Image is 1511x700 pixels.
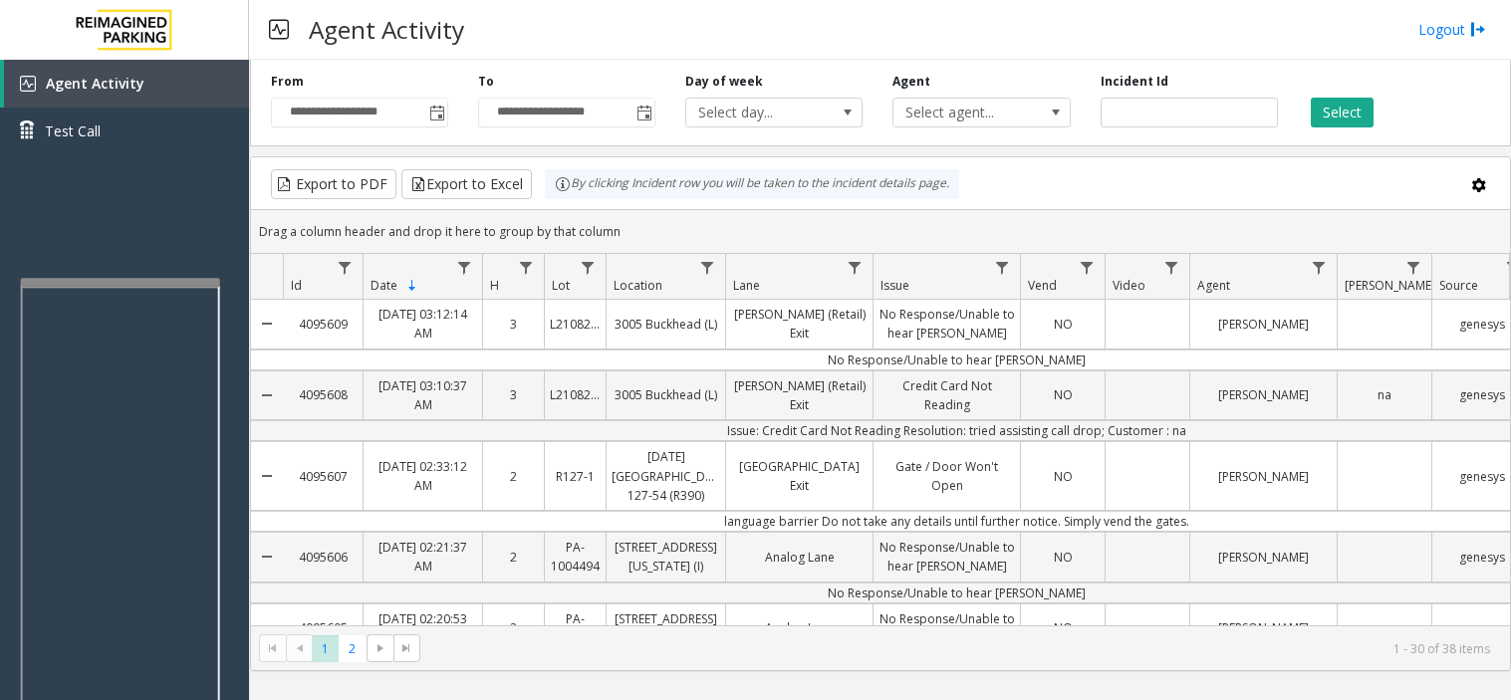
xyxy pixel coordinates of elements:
span: Go to the last page [398,640,414,656]
a: R127-1 [545,462,606,491]
span: Id [291,277,302,294]
div: Drag a column header and drop it here to group by that column [251,214,1510,249]
span: Sortable [404,278,420,294]
label: Day of week [685,73,763,91]
a: [PERSON_NAME] [1190,380,1337,409]
a: 3005 Buckhead (L) [607,310,725,339]
span: Page 1 [312,635,339,662]
a: Collapse Details [251,434,283,518]
a: NO [1021,613,1105,642]
span: Test Call [45,120,101,141]
span: Video [1113,277,1145,294]
a: 4095608 [283,380,363,409]
button: Export to PDF [271,169,396,199]
span: Toggle popup [425,99,447,126]
a: NO [1021,310,1105,339]
span: Page 2 [339,635,366,662]
div: Data table [251,254,1510,625]
a: Parker Filter Menu [1400,254,1427,281]
a: Logout [1418,19,1486,40]
span: Toggle popup [632,99,654,126]
h3: Agent Activity [299,5,474,54]
a: [GEOGRAPHIC_DATA] Exit [726,452,873,500]
span: H [490,277,499,294]
span: Go to the next page [373,640,388,656]
a: [DATE] 02:20:53 AM [364,604,482,652]
span: NO [1054,549,1073,566]
span: Location [614,277,662,294]
a: Agent Filter Menu [1306,254,1333,281]
span: Go to the next page [367,634,393,662]
img: 'icon' [20,76,36,92]
a: Analog Lane [726,613,873,642]
span: NO [1054,619,1073,636]
a: [PERSON_NAME] [1190,543,1337,572]
a: Collapse Details [251,363,283,427]
img: pageIcon [269,5,289,54]
label: To [478,73,494,91]
span: Go to the last page [393,634,420,662]
span: Date [371,277,397,294]
a: [DATE] [GEOGRAPHIC_DATA] 127-54 (R390) [607,442,725,510]
a: Collapse Details [251,292,283,355]
a: NO [1021,543,1105,572]
a: 3005 Buckhead (L) [607,380,725,409]
span: Agent Activity [46,74,144,93]
a: PA-1004494 [545,533,606,581]
a: 3 [483,310,544,339]
a: 2 [483,462,544,491]
button: Export to Excel [401,169,532,199]
a: Issue Filter Menu [989,254,1016,281]
a: Credit Card Not Reading [874,371,1020,419]
a: NO [1021,462,1105,491]
div: By clicking Incident row you will be taken to the incident details page. [545,169,959,199]
button: Select [1311,98,1374,127]
span: Select day... [686,99,827,126]
a: [STREET_ADDRESS][US_STATE] (I) [607,604,725,652]
span: NO [1054,386,1073,403]
a: Vend Filter Menu [1074,254,1101,281]
a: 4095607 [283,462,363,491]
a: 3 [483,380,544,409]
span: Source [1439,277,1478,294]
a: H Filter Menu [513,254,540,281]
a: PA-1004494 [545,604,606,652]
a: Date Filter Menu [451,254,478,281]
a: L21082601 [545,310,606,339]
a: 4095606 [283,543,363,572]
a: [PERSON_NAME] [1190,462,1337,491]
a: Gate / Door Won't Open [874,452,1020,500]
a: NO [1021,380,1105,409]
span: Issue [881,277,909,294]
a: L21082601 [545,380,606,409]
a: 2 [483,543,544,572]
label: Agent [892,73,930,91]
a: No Response/Unable to hear [PERSON_NAME] [874,533,1020,581]
a: [DATE] 02:21:37 AM [364,533,482,581]
span: Lane [733,277,760,294]
img: infoIcon.svg [555,176,571,192]
span: Vend [1028,277,1057,294]
a: [DATE] 03:10:37 AM [364,371,482,419]
kendo-pager-info: 1 - 30 of 38 items [432,640,1490,657]
a: Lot Filter Menu [575,254,602,281]
a: [DATE] 03:12:14 AM [364,300,482,348]
span: [PERSON_NAME] [1345,277,1435,294]
label: From [271,73,304,91]
a: No Response/Unable to hear [PERSON_NAME] [874,604,1020,652]
label: Incident Id [1101,73,1168,91]
a: [STREET_ADDRESS][US_STATE] (I) [607,533,725,581]
a: Id Filter Menu [332,254,359,281]
span: Agent [1197,277,1230,294]
a: Location Filter Menu [694,254,721,281]
a: na [1338,380,1431,409]
a: 2 [483,613,544,642]
span: NO [1054,316,1073,333]
a: [PERSON_NAME] [1190,613,1337,642]
img: logout [1470,19,1486,40]
a: Agent Activity [4,60,249,108]
span: NO [1054,468,1073,485]
a: No Response/Unable to hear [PERSON_NAME] [874,300,1020,348]
a: [DATE] 02:33:12 AM [364,452,482,500]
a: 4095605 [283,613,363,642]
